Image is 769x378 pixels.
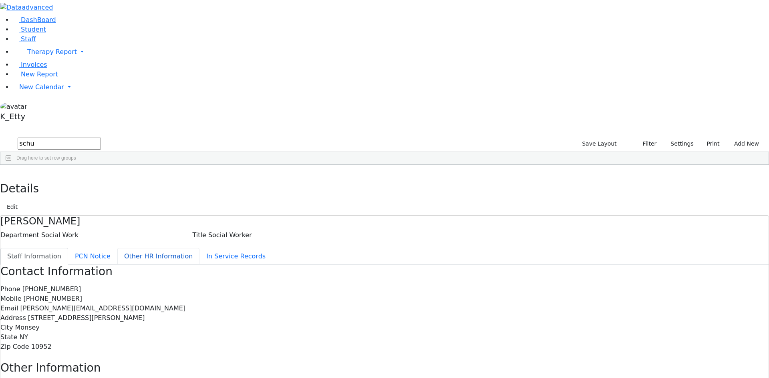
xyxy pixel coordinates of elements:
span: NY [19,333,28,341]
button: PCN Notice [68,248,117,265]
span: Monsey [15,324,39,331]
input: Search [18,138,101,150]
a: New Calendar [13,79,769,95]
span: [PERSON_NAME][EMAIL_ADDRESS][DOMAIN_NAME] [20,304,185,312]
button: Save Layout [578,138,620,150]
label: Address [0,313,26,323]
a: Therapy Report [13,44,769,60]
span: Student [21,26,46,33]
span: Invoices [21,61,47,68]
span: [STREET_ADDRESS][PERSON_NAME] [28,314,145,322]
a: New Report [13,70,58,78]
span: Therapy Report [27,48,77,56]
a: DashBoard [13,16,56,24]
span: Drag here to set row groups [16,155,76,161]
a: Student [13,26,46,33]
button: Settings [660,138,697,150]
span: Social Worker [208,231,252,239]
span: [PHONE_NUMBER] [24,295,83,302]
span: Social Work [41,231,79,239]
h4: [PERSON_NAME] [0,216,769,227]
button: In Service Records [199,248,272,265]
button: Staff Information [0,248,68,265]
span: DashBoard [21,16,56,24]
span: New Calendar [19,83,64,91]
label: State [0,332,17,342]
span: [PHONE_NUMBER] [22,285,81,293]
button: Filter [632,138,660,150]
span: New Report [21,70,58,78]
a: Staff [13,35,36,43]
a: Invoices [13,61,47,68]
span: Staff [21,35,36,43]
button: Other HR Information [117,248,199,265]
label: City [0,323,13,332]
h3: Contact Information [0,265,769,278]
label: Zip Code [0,342,29,352]
label: Department [0,230,39,240]
label: Phone [0,284,20,294]
label: Title [193,230,206,240]
button: Add New [726,138,763,150]
h3: Other Information [0,361,769,375]
label: Email [0,304,18,313]
label: Mobile [0,294,21,304]
button: Print [697,138,723,150]
button: Edit [3,201,21,213]
span: 10952 [31,343,52,350]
